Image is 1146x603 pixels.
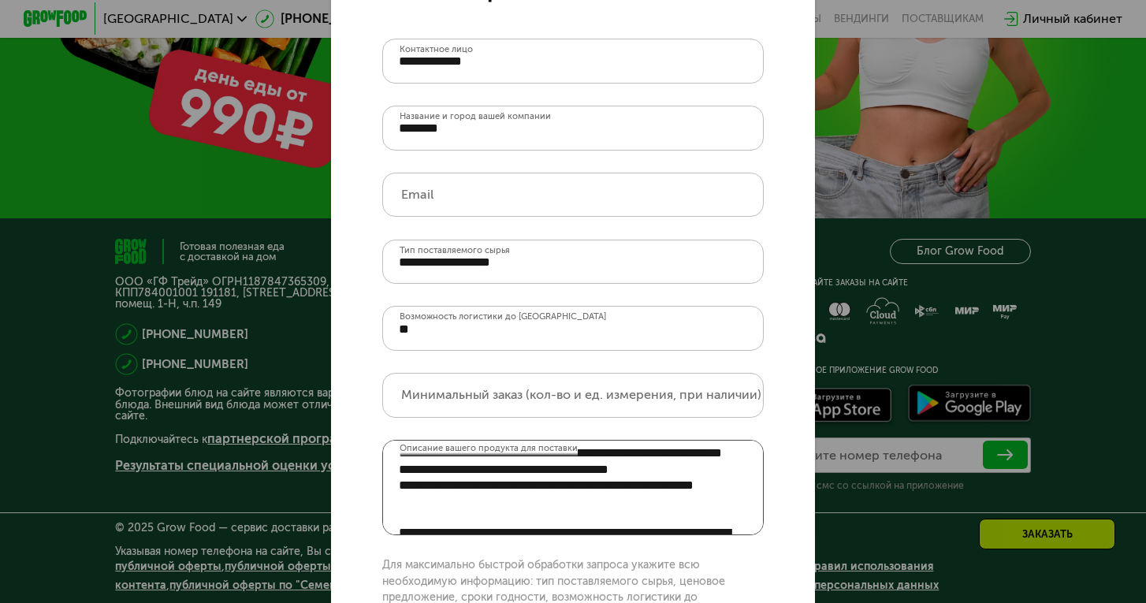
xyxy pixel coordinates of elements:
label: Описание вашего продукта для поставки [400,441,578,456]
label: Тип поставляемого сырья [400,246,510,255]
label: Контактное лицо [400,45,473,54]
label: Email [401,190,433,199]
label: Минимальный заказ (кол-во и ед. измерения, при наличии) [401,390,761,399]
label: Возможность логистики до [GEOGRAPHIC_DATA] [400,312,606,321]
label: Название и город вашей компании [400,112,551,121]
